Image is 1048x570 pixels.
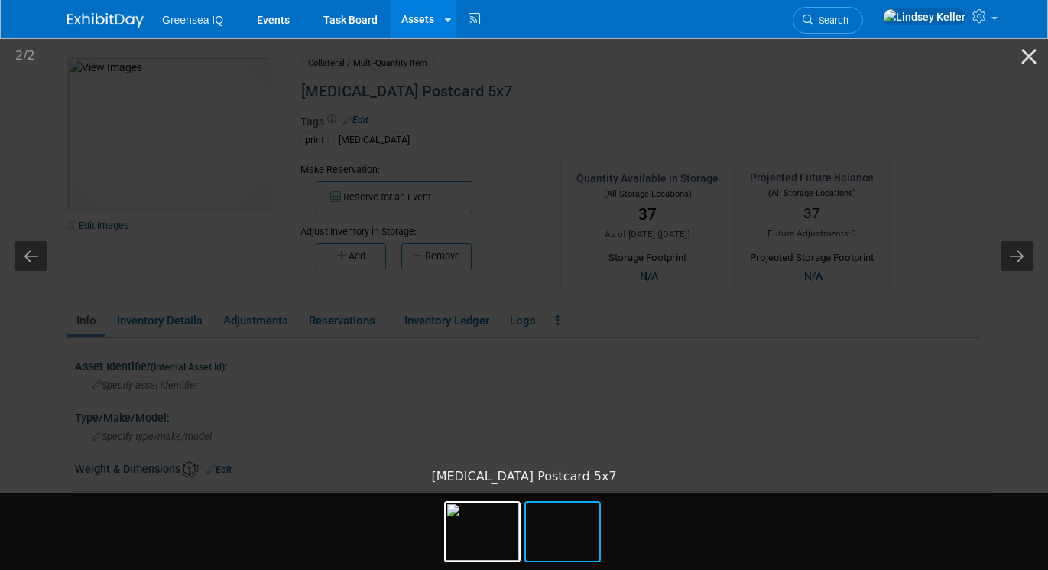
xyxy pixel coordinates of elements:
span: 2 [28,48,35,63]
a: Search [793,7,863,34]
span: Greensea IQ [162,14,223,26]
img: Lindsey Keller [883,8,966,25]
img: ExhibitDay [67,13,144,28]
span: Search [813,15,848,26]
button: Next slide [1001,241,1033,271]
button: Close gallery [1010,38,1048,74]
button: Previous slide [15,241,47,271]
span: 2 [15,48,23,63]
